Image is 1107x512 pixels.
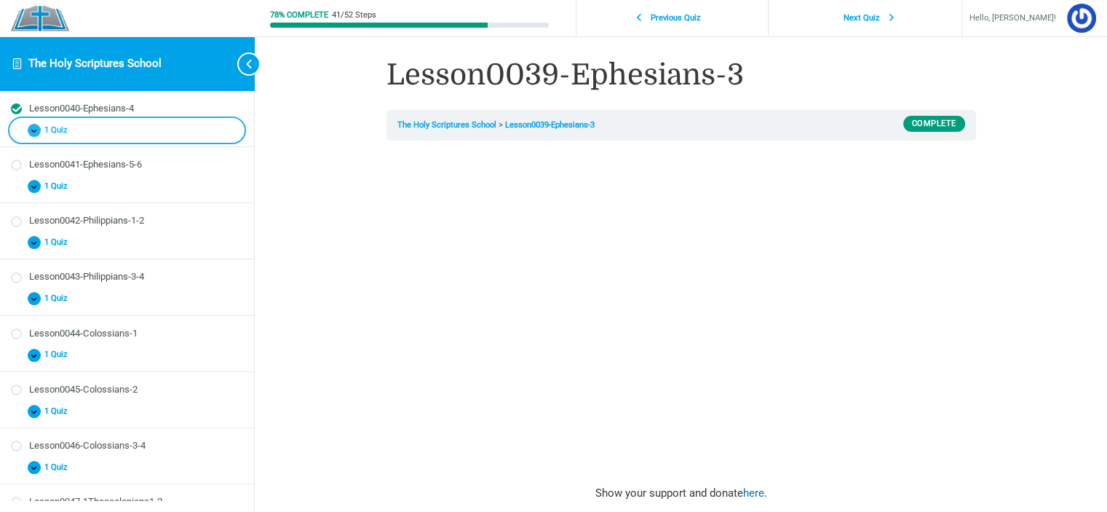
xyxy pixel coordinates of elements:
[580,5,765,32] a: Previous Quiz
[41,181,76,192] span: 1 Quiz
[11,401,243,422] button: 1 Quiz
[11,102,243,116] a: Completed Lesson0040-Ephesians-4
[28,57,162,70] a: The Holy Scriptures School
[41,237,76,248] span: 1 Quiz
[29,102,243,116] div: Lesson0040-Ephesians-4
[226,36,255,91] button: Toggle sidebar navigation
[11,232,243,253] button: 1 Quiz
[11,385,22,395] div: Not started
[11,159,22,170] div: Not started
[11,216,22,227] div: Not started
[11,119,243,141] button: 1 Quiz
[11,497,22,508] div: Not started
[11,270,243,284] a: Not started Lesson0043-Philippians-3-4
[386,484,976,504] p: Show your support and donate .
[11,288,243,310] button: 1 Quiz
[41,462,76,473] span: 1 Quiz
[29,270,243,284] div: Lesson0043-Philippians-3-4
[11,441,22,452] div: Not started
[41,125,76,135] span: 1 Quiz
[29,158,243,172] div: Lesson0041-Ephesians-5-6
[29,439,243,453] div: Lesson0046-Colossians-3-4
[11,344,243,366] button: 1 Quiz
[11,328,22,339] div: Not started
[743,487,764,500] a: here
[11,439,243,453] a: Not started Lesson0046-Colossians-3-4
[903,116,965,132] div: Complete
[270,11,328,19] div: 78% Complete
[397,120,496,130] a: The Holy Scriptures School
[11,214,243,228] a: Not started Lesson0042-Philippians-1-2
[505,120,595,130] a: Lesson0039-Ephesians-3
[11,383,243,397] a: Not started Lesson0045-Colossians-2
[11,495,243,509] a: Not started Lesson0047-1Thessalonians1-2
[11,176,243,197] button: 1 Quiz
[386,110,976,141] nav: Breadcrumbs
[11,103,22,114] div: Completed
[29,383,243,397] div: Lesson0045-Colossians-2
[29,327,243,341] div: Lesson0044-Colossians-1
[835,13,888,23] span: Next Quiz
[386,55,976,95] h1: Lesson0039-Ephesians-3
[643,13,710,23] span: Previous Quiz
[386,151,976,484] iframe: GMT20240331-192513_Recording_1600x1354 (Copy)
[41,294,76,304] span: 1 Quiz
[11,327,243,341] a: Not started Lesson0044-Colossians-1
[11,272,22,283] div: Not started
[29,495,243,509] div: Lesson0047-1Thessalonians1-2
[969,11,1056,26] span: Hello, [PERSON_NAME]!
[772,5,958,32] a: Next Quiz
[332,11,376,19] div: 41/52 Steps
[41,350,76,360] span: 1 Quiz
[29,214,243,228] div: Lesson0042-Philippians-1-2
[11,457,243,478] button: 1 Quiz
[11,158,243,172] a: Not started Lesson0041-Ephesians-5-6
[41,406,76,417] span: 1 Quiz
